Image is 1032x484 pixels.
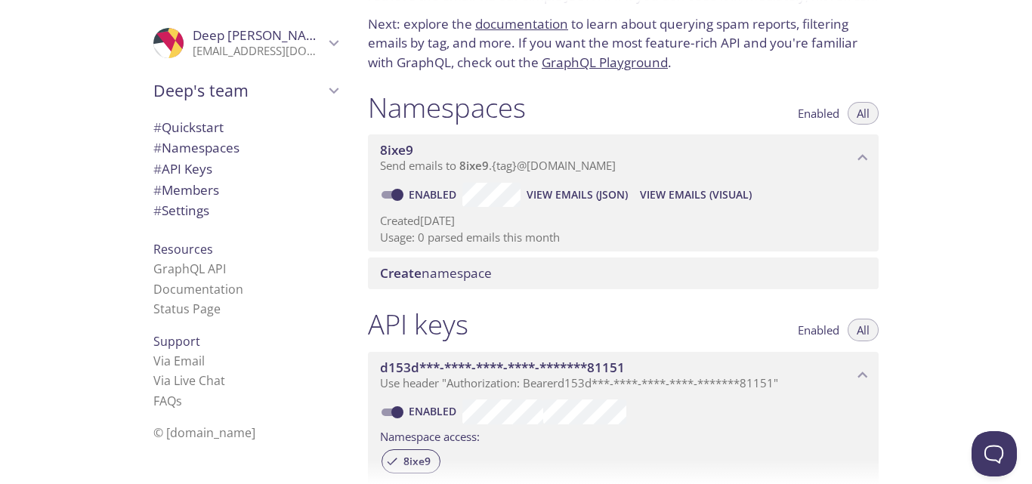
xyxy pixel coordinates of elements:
span: 8ixe9 [380,141,413,159]
span: # [153,119,162,136]
a: Via Live Chat [153,372,225,389]
span: API Keys [153,160,212,177]
a: Enabled [406,187,462,202]
iframe: Help Scout Beacon - Open [972,431,1017,476]
button: View Emails (JSON) [521,183,634,207]
a: Documentation [153,281,243,297]
div: Deep's team [141,71,350,110]
span: Settings [153,202,209,219]
span: View Emails (Visual) [640,186,752,204]
button: All [848,102,879,125]
a: Via Email [153,353,205,369]
span: Members [153,181,219,199]
span: Support [153,333,200,350]
a: FAQ [153,393,182,409]
div: Create namespace [368,257,879,289]
p: Next: explore the to learn about querying spam reports, filtering emails by tag, and more. If you... [368,14,879,72]
span: # [153,202,162,219]
span: # [153,181,162,199]
a: Status Page [153,301,221,317]
span: 8ixe9 [459,158,489,173]
span: Deep's team [153,80,324,101]
span: namespace [380,264,492,282]
a: documentation [475,15,568,32]
div: 8ixe9 [382,449,440,473]
span: © [DOMAIN_NAME] [153,424,255,441]
button: View Emails (Visual) [634,183,758,207]
h1: API keys [368,307,468,341]
div: Deep suthar [141,18,350,68]
div: Namespaces [141,137,350,159]
span: Namespaces [153,139,239,156]
div: API Keys [141,159,350,180]
span: Send emails to . {tag} @[DOMAIN_NAME] [380,158,616,173]
div: Team Settings [141,200,350,221]
p: Created [DATE] [380,213,867,229]
a: GraphQL API [153,260,226,277]
div: 8ixe9 namespace [368,134,879,181]
span: Resources [153,241,213,257]
label: Namespace access: [380,424,480,446]
div: Quickstart [141,117,350,138]
button: Enabled [789,319,848,341]
span: # [153,160,162,177]
a: GraphQL Playground [542,54,668,71]
span: # [153,139,162,156]
p: Usage: 0 parsed emails this month [380,230,867,245]
h1: Namespaces [368,91,526,125]
span: 8ixe9 [394,455,440,468]
a: Enabled [406,404,462,418]
span: Deep [PERSON_NAME] [193,26,329,44]
p: [EMAIL_ADDRESS][DOMAIN_NAME] [193,44,324,59]
div: Members [141,180,350,201]
span: Create [380,264,422,282]
button: All [848,319,879,341]
span: s [176,393,182,409]
span: View Emails (JSON) [527,186,628,204]
button: Enabled [789,102,848,125]
span: Quickstart [153,119,224,136]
